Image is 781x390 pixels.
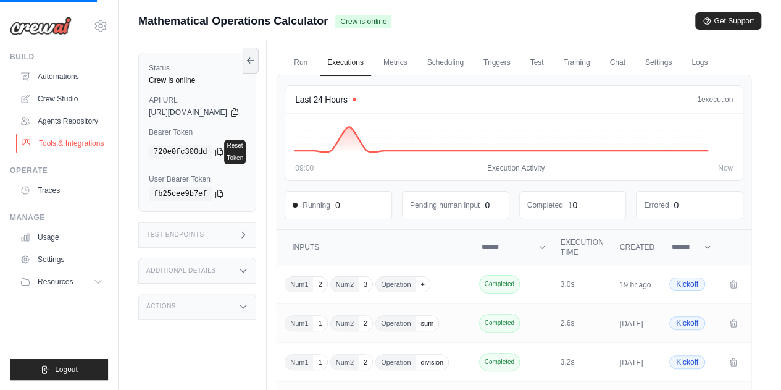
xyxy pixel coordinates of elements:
[669,316,705,330] span: Kickoff
[55,365,78,375] span: Logout
[146,231,204,239] h3: Test Endpoints
[697,95,701,104] span: 1
[335,15,391,28] span: Crew is online
[479,353,520,371] span: Completed
[146,303,176,310] h3: Actions
[149,174,246,184] label: User Bearer Token
[376,50,415,76] a: Metrics
[376,316,416,331] span: Operation
[293,200,330,210] span: Running
[479,275,520,294] span: Completed
[295,93,347,106] h4: Last 24 Hours
[313,355,327,370] span: 1
[277,230,474,265] th: Inputs
[561,279,605,289] div: 3.0s
[286,50,315,76] a: Run
[16,134,109,153] a: Tools & Integrations
[487,163,545,173] span: Execution Activity
[612,230,662,265] th: Created
[10,166,108,176] div: Operate
[527,200,563,210] dd: Completed
[331,355,359,370] span: Num2
[313,316,327,331] span: 1
[561,357,605,367] div: 3.2s
[416,355,448,370] span: division
[638,50,679,76] a: Settings
[149,75,246,85] div: Crew is online
[556,50,597,76] a: Training
[485,199,490,211] div: 0
[359,316,372,331] span: 2
[561,318,605,328] div: 2.6s
[674,199,679,211] div: 0
[553,230,612,265] th: Execution Time
[149,127,246,137] label: Bearer Token
[15,67,108,87] a: Automations
[10,52,108,62] div: Build
[695,12,761,30] button: Get Support
[684,50,715,76] a: Logs
[285,316,313,331] span: Num1
[285,277,313,292] span: Num1
[522,50,551,76] a: Test
[669,278,705,291] span: Kickoff
[285,355,313,370] span: Num1
[331,316,359,331] span: Num2
[146,267,215,274] h3: Additional Details
[10,17,72,35] img: Logo
[149,108,227,117] span: [URL][DOMAIN_NAME]
[15,272,108,292] button: Resources
[479,314,520,333] span: Completed
[149,95,246,105] label: API URL
[376,355,416,370] span: Operation
[149,145,212,159] code: 720e0fc300dd
[15,250,108,269] a: Settings
[416,316,438,331] span: sum
[697,95,733,104] div: execution
[620,320,643,328] time: [DATE]
[476,50,518,76] a: Triggers
[15,180,108,200] a: Traces
[149,63,246,73] label: Status
[620,281,651,289] time: 19 hr ago
[10,213,108,223] div: Manage
[15,111,108,131] a: Agents Repository
[620,358,643,367] time: [DATE]
[669,355,705,369] span: Kickoff
[138,12,328,30] span: Mathematical Operations Calculator
[416,277,429,292] span: +
[359,277,372,292] span: 3
[410,200,480,210] dd: Pending human input
[224,140,246,164] a: Reset Token
[718,163,733,173] span: Now
[602,50,632,76] a: Chat
[376,277,416,292] span: Operation
[10,359,108,380] button: Logout
[295,163,314,173] span: 09:00
[335,199,340,211] div: 0
[359,355,372,370] span: 2
[331,277,359,292] span: Num2
[644,200,669,210] dd: Errored
[320,50,371,76] a: Executions
[15,227,108,247] a: Usage
[568,199,578,211] div: 10
[313,277,327,292] span: 2
[15,89,108,109] a: Crew Studio
[38,277,73,287] span: Resources
[419,50,470,76] a: Scheduling
[149,187,212,201] code: fb25cee9b7ef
